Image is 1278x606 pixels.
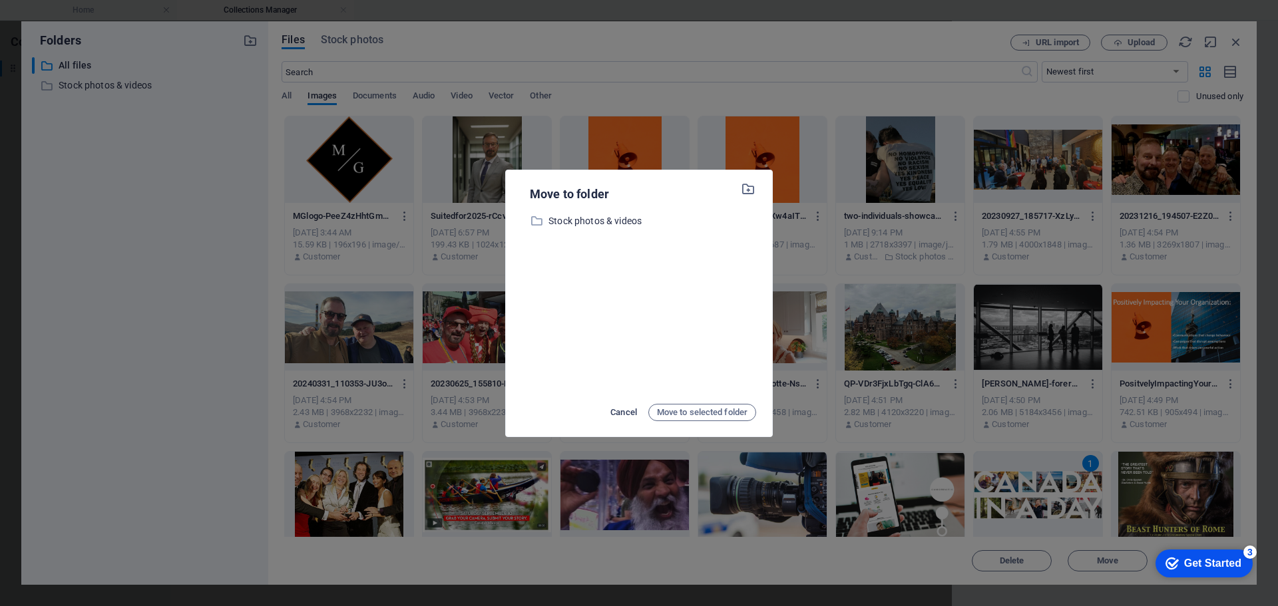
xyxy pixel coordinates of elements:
[522,186,609,203] p: Move to folder
[548,214,756,229] p: Stock photos & videos
[648,404,756,421] button: Move to selected folder
[610,404,637,420] span: Cancel
[607,402,640,423] button: Cancel
[11,7,108,35] div: Get Started 3 items remaining, 40% complete
[99,3,112,16] div: 3
[39,15,97,27] div: Get Started
[657,404,747,420] span: Move to selected folder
